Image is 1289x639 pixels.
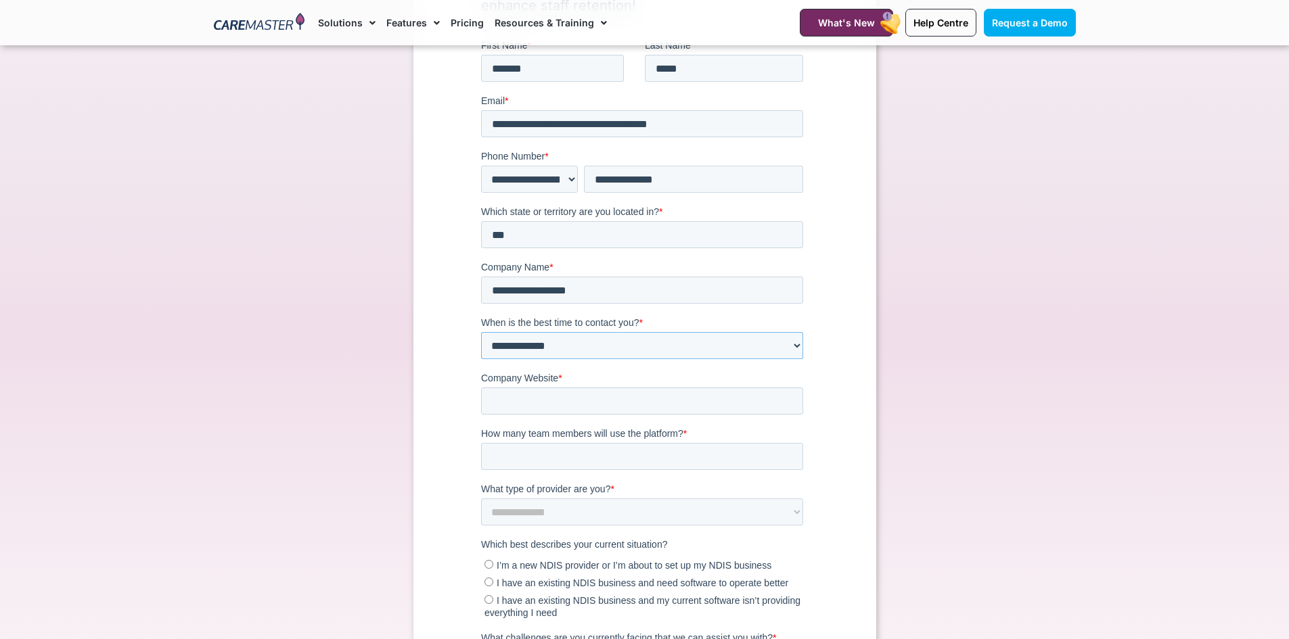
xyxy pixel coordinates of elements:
[905,9,976,37] a: Help Centre
[992,17,1068,28] span: Request a Demo
[800,9,893,37] a: What's New
[984,9,1076,37] a: Request a Demo
[818,17,875,28] span: What's New
[913,17,968,28] span: Help Centre
[214,13,305,33] img: CareMaster Logo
